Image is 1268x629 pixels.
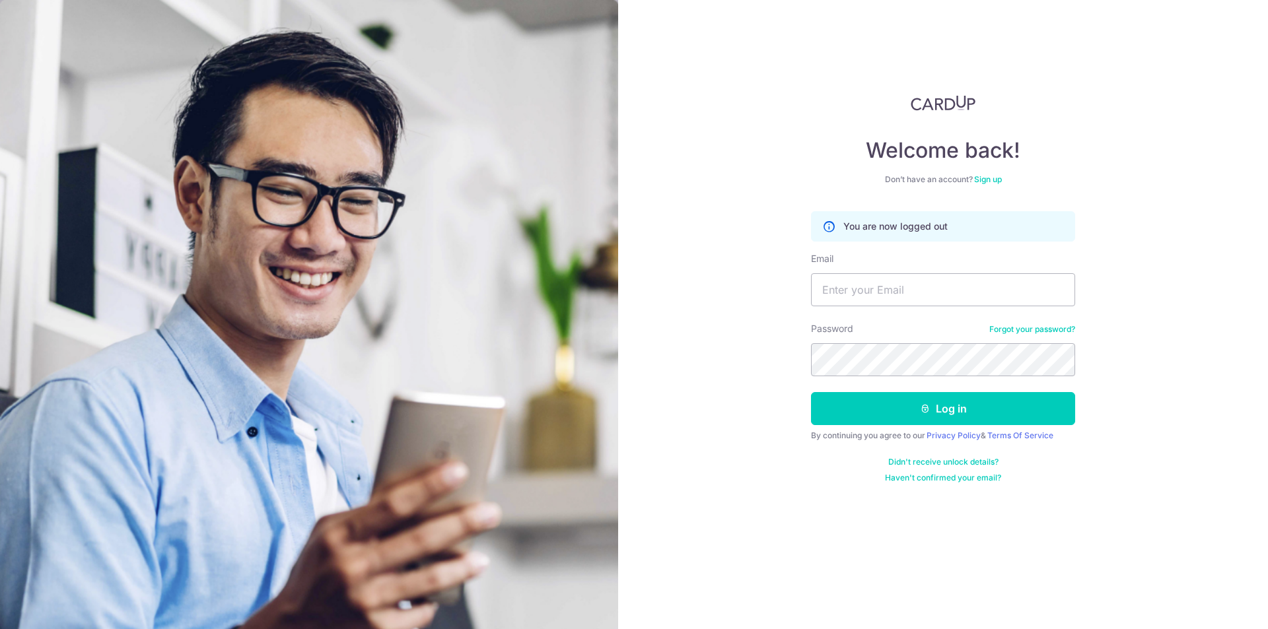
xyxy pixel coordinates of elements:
[927,430,981,440] a: Privacy Policy
[888,457,999,467] a: Didn't receive unlock details?
[811,322,853,335] label: Password
[989,324,1075,335] a: Forgot your password?
[811,430,1075,441] div: By continuing you agree to our &
[885,473,1001,483] a: Haven't confirmed your email?
[811,273,1075,306] input: Enter your Email
[974,174,1002,184] a: Sign up
[811,137,1075,164] h4: Welcome back!
[811,174,1075,185] div: Don’t have an account?
[811,252,833,265] label: Email
[843,220,948,233] p: You are now logged out
[987,430,1053,440] a: Terms Of Service
[911,95,975,111] img: CardUp Logo
[811,392,1075,425] button: Log in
